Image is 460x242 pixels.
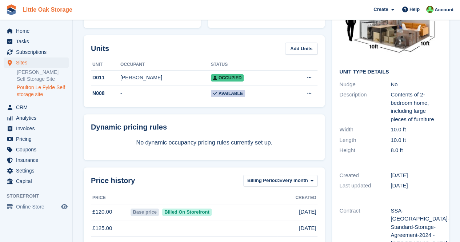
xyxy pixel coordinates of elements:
[211,74,244,82] span: Occupied
[91,175,135,186] span: Price history
[211,59,285,71] th: Status
[409,6,420,13] span: Help
[17,69,69,83] a: [PERSON_NAME] Self Storage Site
[426,6,433,13] img: Michael Aujla
[339,80,391,89] div: Nudge
[16,47,60,57] span: Subscriptions
[17,84,69,98] a: Poulton Le Fylde Self storage site
[4,47,69,57] a: menu
[279,177,308,184] span: Every month
[299,208,316,216] span: [DATE]
[339,182,391,190] div: Last updated
[7,193,72,200] span: Storefront
[391,171,442,180] div: [DATE]
[91,220,129,237] td: £125.00
[16,166,60,176] span: Settings
[299,224,316,233] span: [DATE]
[243,175,318,187] button: Billing Period: Every month
[91,43,109,54] h2: Units
[60,202,69,211] a: Preview store
[247,177,279,184] span: Billing Period:
[16,134,60,144] span: Pricing
[4,155,69,165] a: menu
[339,126,391,134] div: Width
[16,155,60,165] span: Insurance
[339,91,391,123] div: Description
[16,113,60,123] span: Analytics
[391,182,442,190] div: [DATE]
[16,123,60,134] span: Invoices
[4,144,69,155] a: menu
[339,136,391,144] div: Length
[435,6,453,13] span: Account
[20,4,75,16] a: Little Oak Storage
[373,6,388,13] span: Create
[91,90,120,97] div: N008
[339,146,391,155] div: Height
[16,57,60,68] span: Sites
[120,59,211,71] th: Occupant
[391,80,442,89] div: No
[211,90,245,97] span: Available
[16,202,60,212] span: Online Store
[91,59,120,71] th: Unit
[4,113,69,123] a: menu
[4,123,69,134] a: menu
[91,138,317,147] p: No dynamic occupancy pricing rules currently set up.
[91,122,317,132] div: Dynamic pricing rules
[4,102,69,112] a: menu
[391,136,442,144] div: 10.0 ft
[4,176,69,186] a: menu
[16,176,60,186] span: Capital
[295,194,316,201] span: Created
[6,4,17,15] img: stora-icon-8386f47178a22dfd0bd8f6a31ec36ba5ce8667c1dd55bd0f319d3a0aa187defe.svg
[4,57,69,68] a: menu
[4,134,69,144] a: menu
[16,26,60,36] span: Home
[16,102,60,112] span: CRM
[16,36,60,47] span: Tasks
[339,171,391,180] div: Created
[131,209,159,216] span: Base price
[91,192,129,204] th: Price
[339,69,442,75] h2: Unit Type details
[4,202,69,212] a: menu
[91,204,129,220] td: £120.00
[391,91,442,123] div: Contents of 2-bedroom home, including large pieces of furniture
[162,209,212,216] span: Billed On Storefront
[391,146,442,155] div: 8.0 ft
[120,74,211,82] div: [PERSON_NAME]
[285,43,317,55] a: Add Units
[4,26,69,36] a: menu
[4,36,69,47] a: menu
[120,86,211,101] td: -
[391,126,442,134] div: 10.0 ft
[4,166,69,176] a: menu
[16,144,60,155] span: Coupons
[91,74,120,82] div: D011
